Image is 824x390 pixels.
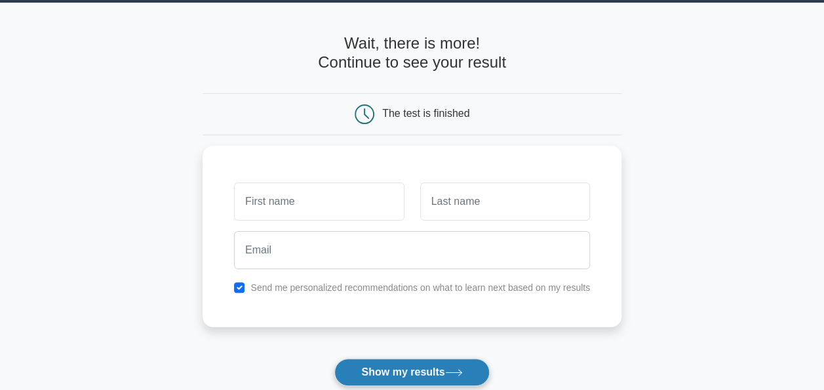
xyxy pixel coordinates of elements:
input: First name [234,183,404,221]
h4: Wait, there is more! Continue to see your result [203,34,621,72]
label: Send me personalized recommendations on what to learn next based on my results [250,282,590,293]
input: Last name [420,183,590,221]
input: Email [234,231,590,269]
div: The test is finished [382,108,469,119]
button: Show my results [334,358,489,386]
